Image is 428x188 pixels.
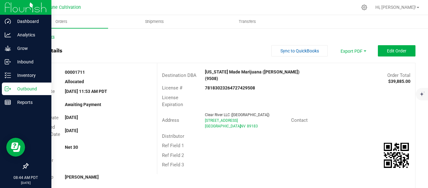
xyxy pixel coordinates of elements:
span: Destination DBA [162,73,196,78]
button: Sync to QuickBooks [271,45,328,56]
p: [DATE] [3,180,49,185]
strong: Awaiting Payment [65,102,101,107]
strong: [DATE] [65,128,78,133]
button: Edit Order [378,45,415,56]
span: Ref Field 2 [162,153,184,158]
span: Orders [47,19,76,24]
strong: Net 30 [65,145,78,150]
span: Edit Order [387,48,406,53]
span: NV [240,124,246,128]
span: Transfers [230,19,264,24]
span: Ref Field 1 [162,143,184,148]
span: Distributor [162,133,184,139]
a: Transfers [201,15,294,28]
inline-svg: Outbound [5,86,11,92]
img: Scan me! [384,143,409,168]
inline-svg: Inventory [5,72,11,78]
p: Grow [11,45,49,52]
p: Inventory [11,72,49,79]
span: Ref Field 3 [162,162,184,168]
span: [GEOGRAPHIC_DATA] [205,124,241,128]
inline-svg: Dashboard [5,18,11,24]
strong: Allocated [65,79,84,84]
span: Shipments [137,19,172,24]
iframe: Resource center [6,138,25,157]
strong: [DATE] 11:53 AM PDT [65,89,107,94]
strong: [US_STATE] Made Marijuana ([PERSON_NAME]) (9508) [205,69,300,81]
p: Analytics [11,31,49,39]
span: Clear River LLC ([GEOGRAPHIC_DATA]) [205,113,269,117]
span: Contact [291,117,308,123]
strong: 78183023264727429508 [205,85,255,90]
strong: [PERSON_NAME] [65,175,99,180]
span: License Expiration [162,95,183,108]
strong: [DATE] [65,115,78,120]
span: Sync to QuickBooks [280,48,319,53]
p: Reports [11,99,49,106]
div: Manage settings [360,4,368,10]
a: Orders [15,15,108,28]
strong: $39,885.00 [388,79,410,84]
inline-svg: Analytics [5,32,11,38]
span: 89183 [247,124,258,128]
p: Outbound [11,85,49,93]
qrcode: 00001711 [384,143,409,168]
span: Address [162,117,179,123]
span: Hi, [PERSON_NAME]! [375,5,416,10]
inline-svg: Reports [5,99,11,105]
span: Order Total [387,73,410,78]
inline-svg: Inbound [5,59,11,65]
p: 08:44 AM PDT [3,175,49,180]
span: License # [162,85,182,91]
a: Shipments [108,15,201,28]
span: [STREET_ADDRESS] [205,118,238,123]
span: Dune Cultivation [47,5,81,10]
inline-svg: Grow [5,45,11,51]
p: Dashboard [11,18,49,25]
p: Inbound [11,58,49,66]
li: Export PDF [334,45,372,56]
strong: 00001711 [65,70,85,75]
